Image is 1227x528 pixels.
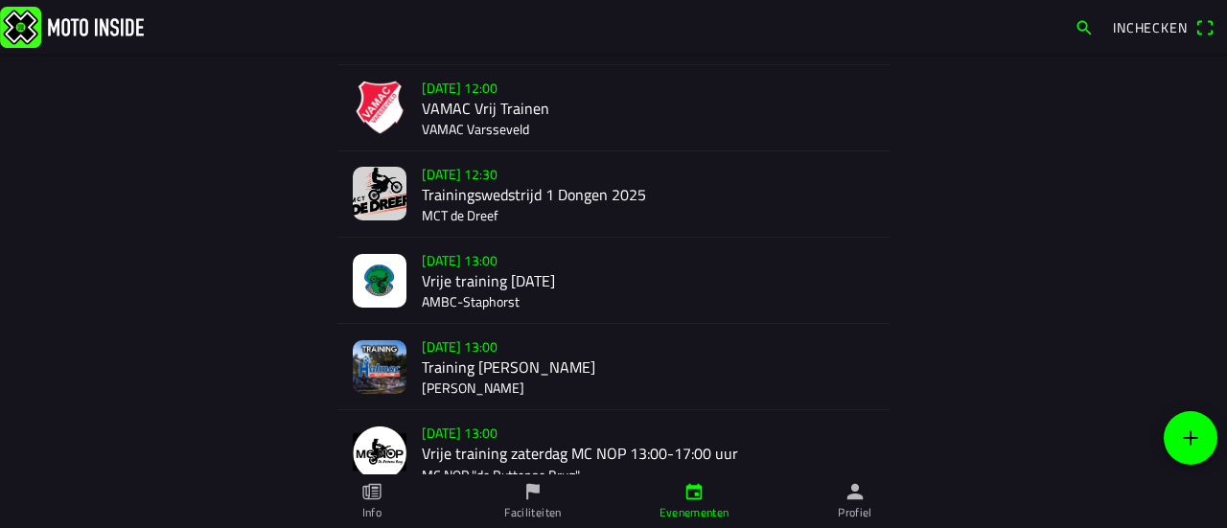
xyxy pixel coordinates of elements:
ion-icon: add [1179,426,1202,449]
img: NjdwpvkGicnr6oC83998ZTDUeXJJ29cK9cmzxz8K.png [353,426,406,480]
img: LHdt34qjO8I1ikqy75xviT6zvODe0JOmFLV3W9KQ.jpeg [353,254,406,308]
a: [DATE] 12:30Trainingswedstrijd 1 Dongen 2025MCT de Dreef [337,151,890,238]
img: N3lxsS6Zhak3ei5Q5MtyPEvjHqMuKUUTBqHB2i4g.png [353,340,406,394]
a: search [1065,11,1103,43]
ion-icon: paper [361,481,382,502]
ion-label: Profiel [838,504,872,521]
span: Inchecken [1113,17,1188,37]
ion-label: Faciliteiten [504,504,561,521]
a: [DATE] 13:00Vrije training zaterdag MC NOP 13:00-17:00 uurMC NOP "de Ruttense Brug" [337,410,890,496]
a: [DATE] 12:00VAMAC Vrij TrainenVAMAC Varsseveld [337,65,890,151]
ion-icon: person [845,481,866,502]
img: v8yLAlcV2EDr5BhTd3ao95xgesV199AzVZhagmAy.png [353,80,406,134]
ion-label: Evenementen [660,504,729,521]
img: 93T3reSmquxdw3vykz1q1cFWxKRYEtHxrElz4fEm.jpg [353,167,406,220]
a: Incheckenqr scanner [1103,11,1223,43]
ion-icon: calendar [683,481,705,502]
a: [DATE] 13:00Vrije training [DATE]AMBC-Staphorst [337,238,890,324]
a: [DATE] 13:00Training [PERSON_NAME][PERSON_NAME] [337,324,890,410]
ion-label: Info [362,504,382,521]
ion-icon: flag [522,481,544,502]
